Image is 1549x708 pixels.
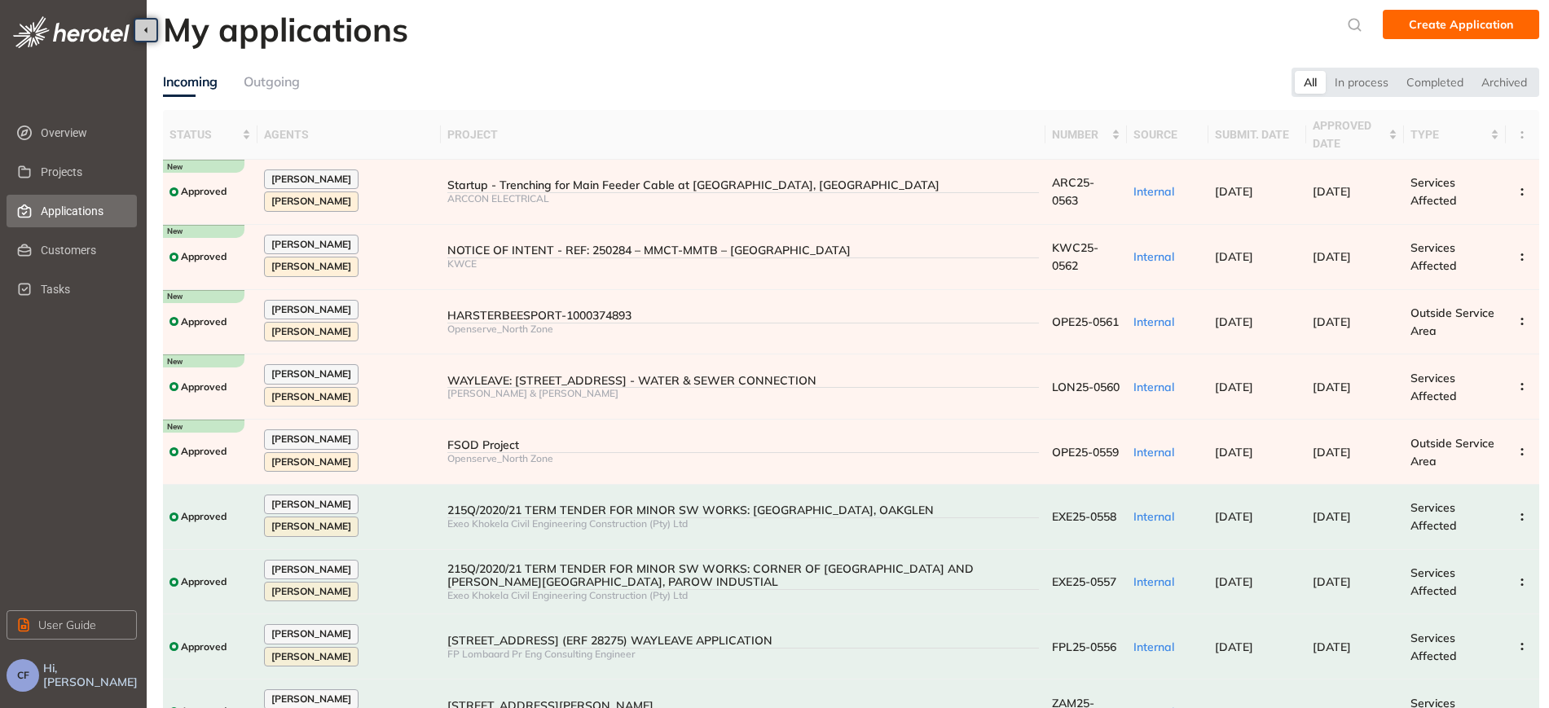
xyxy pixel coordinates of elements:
span: [DATE] [1313,184,1351,199]
div: Openserve_North Zone [447,453,1039,464]
div: WAYLEAVE: [STREET_ADDRESS] - WATER & SEWER CONNECTION [447,374,1039,388]
span: Approved [181,576,227,587]
span: [DATE] [1313,509,1351,524]
span: [PERSON_NAME] [271,174,351,185]
span: Customers [41,234,124,266]
span: [DATE] [1215,509,1253,524]
span: Approved [181,316,227,328]
span: Internal [1133,509,1174,524]
th: source [1127,110,1208,160]
span: FPL25-0556 [1052,640,1116,654]
span: Services Affected [1410,565,1457,598]
span: Services Affected [1410,500,1457,533]
span: number [1052,125,1107,143]
span: [PERSON_NAME] [271,326,351,337]
span: KWC25-0562 [1052,240,1098,273]
span: [DATE] [1313,314,1351,329]
div: 215Q/2020/21 TERM TENDER FOR MINOR SW WORKS: [GEOGRAPHIC_DATA], OAKGLEN [447,504,1039,517]
span: [PERSON_NAME] [271,391,351,402]
div: Incoming [163,72,218,92]
span: Approved [181,511,227,522]
span: [DATE] [1215,249,1253,264]
div: FP Lombaard Pr Eng Consulting Engineer [447,649,1039,660]
span: Internal [1133,249,1174,264]
span: [DATE] [1313,640,1351,654]
span: Internal [1133,184,1174,199]
span: [PERSON_NAME] [271,433,351,445]
span: [DATE] [1215,380,1253,394]
button: Create Application [1383,10,1539,39]
span: Internal [1133,640,1174,654]
th: submit. date [1208,110,1306,160]
span: Outside Service Area [1410,436,1494,468]
span: Internal [1133,380,1174,394]
span: Approved [181,381,227,393]
div: All [1295,71,1326,94]
div: Completed [1397,71,1472,94]
span: CF [17,670,29,681]
span: Services Affected [1410,371,1457,403]
span: [PERSON_NAME] [271,499,351,510]
div: Exeo Khokela Civil Engineering Construction (Pty) Ltd [447,518,1039,530]
th: number [1045,110,1126,160]
div: 215Q/2020/21 TERM TENDER FOR MINOR SW WORKS: CORNER OF [GEOGRAPHIC_DATA] AND [PERSON_NAME][GEOGRA... [447,562,1039,590]
span: [PERSON_NAME] [271,628,351,640]
span: [PERSON_NAME] [271,368,351,380]
span: [DATE] [1215,574,1253,589]
span: [DATE] [1313,574,1351,589]
span: Hi, [PERSON_NAME] [43,662,140,689]
h2: My applications [163,10,408,49]
div: In process [1326,71,1397,94]
span: Applications [41,195,124,227]
span: Approved [181,251,227,262]
th: status [163,110,257,160]
span: LON25-0560 [1052,380,1120,394]
div: NOTICE OF INTENT - REF: 250284 – MMCT-MMTB – [GEOGRAPHIC_DATA] [447,244,1039,257]
span: [DATE] [1313,445,1351,460]
span: [DATE] [1215,640,1253,654]
span: [PERSON_NAME] [271,586,351,597]
span: User Guide [38,616,96,634]
span: [DATE] [1215,445,1253,460]
span: Approved [181,641,227,653]
button: CF [7,659,39,692]
div: [PERSON_NAME] & [PERSON_NAME] [447,388,1039,399]
span: type [1410,125,1487,143]
span: OPE25-0559 [1052,445,1119,460]
span: ARC25-0563 [1052,175,1094,208]
div: FSOD Project [447,438,1039,452]
th: approved date [1306,110,1404,160]
th: project [441,110,1045,160]
img: logo [13,16,130,48]
span: EXE25-0558 [1052,509,1116,524]
div: [STREET_ADDRESS] (ERF 28275) WAYLEAVE APPLICATION [447,634,1039,648]
span: Services Affected [1410,240,1457,273]
span: [PERSON_NAME] [271,456,351,468]
div: Exeo Khokela Civil Engineering Construction (Pty) Ltd [447,590,1039,601]
span: [PERSON_NAME] [271,239,351,250]
div: Outgoing [244,72,300,92]
div: Archived [1472,71,1536,94]
span: [PERSON_NAME] [271,196,351,207]
span: [PERSON_NAME] [271,651,351,662]
span: Internal [1133,574,1174,589]
span: Outside Service Area [1410,306,1494,338]
span: Create Application [1409,15,1513,33]
span: [PERSON_NAME] [271,261,351,272]
div: Startup - Trenching for Main Feeder Cable at [GEOGRAPHIC_DATA], [GEOGRAPHIC_DATA] [447,178,1039,192]
div: ARCCON ELECTRICAL [447,193,1039,204]
span: approved date [1313,117,1385,152]
span: OPE25-0561 [1052,314,1119,329]
span: Services Affected [1410,631,1457,663]
span: Services Affected [1410,175,1457,208]
div: KWCE [447,258,1039,270]
span: [DATE] [1215,314,1253,329]
span: [PERSON_NAME] [271,304,351,315]
th: type [1404,110,1506,160]
span: [DATE] [1313,249,1351,264]
span: [PERSON_NAME] [271,564,351,575]
span: Overview [41,117,124,149]
span: [DATE] [1313,380,1351,394]
th: agents [257,110,441,160]
span: [PERSON_NAME] [271,521,351,532]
